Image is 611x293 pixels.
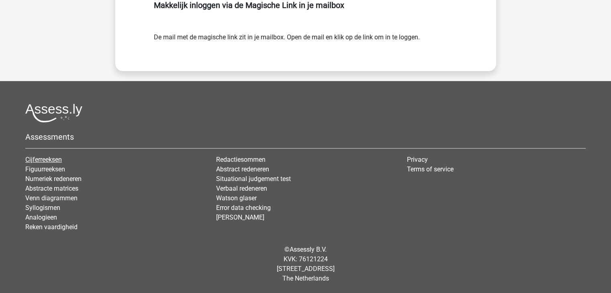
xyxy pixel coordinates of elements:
[216,165,269,173] a: Abstract redeneren
[407,156,428,163] a: Privacy
[25,175,82,183] a: Numeriek redeneren
[154,0,458,10] h5: Makkelijk inloggen via de Magische Link in je mailbox
[25,156,62,163] a: Cijferreeksen
[216,214,264,221] a: [PERSON_NAME]
[25,132,586,142] h5: Assessments
[216,204,271,212] a: Error data checking
[216,185,267,192] a: Verbaal redeneren
[25,165,65,173] a: Figuurreeksen
[290,246,327,253] a: Assessly B.V.
[407,165,454,173] a: Terms of service
[216,175,291,183] a: Situational judgement test
[25,104,82,122] img: Assessly logo
[25,204,60,212] a: Syllogismen
[19,238,592,290] div: © KVK: 76121224 [STREET_ADDRESS] The Netherlands
[25,214,57,221] a: Analogieen
[25,194,78,202] a: Venn diagrammen
[216,156,266,163] a: Redactiesommen
[154,33,458,42] form: De mail met de magische link zit in je mailbox. Open de mail en klik op de link om in te loggen.
[25,185,78,192] a: Abstracte matrices
[25,223,78,231] a: Reken vaardigheid
[216,194,257,202] a: Watson glaser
